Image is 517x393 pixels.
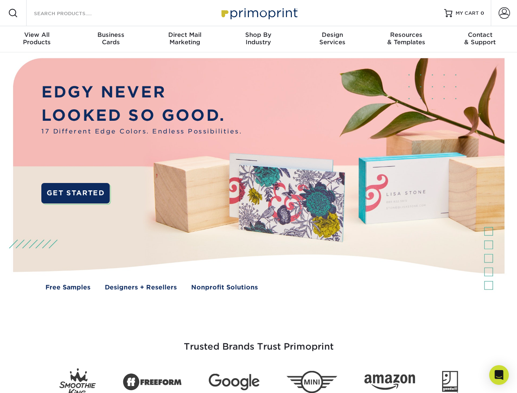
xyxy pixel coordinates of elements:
a: Free Samples [45,283,90,292]
div: Services [296,31,369,46]
h3: Trusted Brands Trust Primoprint [19,322,498,362]
a: Nonprofit Solutions [191,283,258,292]
span: Direct Mail [148,31,221,38]
span: Contact [443,31,517,38]
div: Cards [74,31,147,46]
p: EDGY NEVER [41,81,242,104]
img: Goodwill [442,371,458,393]
a: DesignServices [296,26,369,52]
a: Direct MailMarketing [148,26,221,52]
a: GET STARTED [41,183,110,203]
span: Business [74,31,147,38]
span: Design [296,31,369,38]
a: Shop ByIndustry [221,26,295,52]
p: LOOKED SO GOOD. [41,104,242,127]
span: Resources [369,31,443,38]
a: Resources& Templates [369,26,443,52]
span: 0 [481,10,484,16]
span: Shop By [221,31,295,38]
div: Marketing [148,31,221,46]
div: Industry [221,31,295,46]
img: Primoprint [218,4,300,22]
a: Designers + Resellers [105,283,177,292]
img: Google [209,374,260,391]
div: Open Intercom Messenger [489,365,509,385]
div: & Templates [369,31,443,46]
iframe: Google Customer Reviews [2,368,70,390]
a: BusinessCards [74,26,147,52]
span: MY CART [456,10,479,17]
span: 17 Different Edge Colors. Endless Possibilities. [41,127,242,136]
img: Amazon [364,375,415,390]
a: Contact& Support [443,26,517,52]
input: SEARCH PRODUCTS..... [33,8,113,18]
div: & Support [443,31,517,46]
